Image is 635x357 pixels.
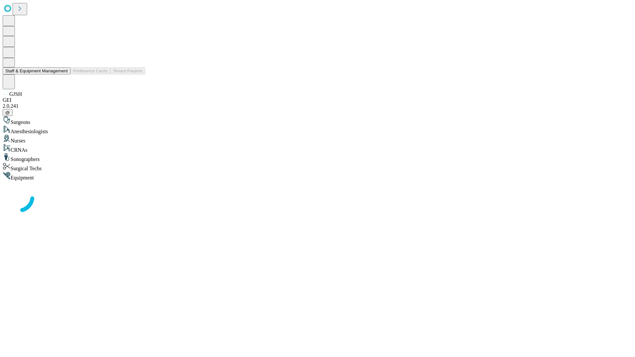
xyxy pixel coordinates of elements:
[70,67,110,74] button: Preference Cards
[3,144,632,153] div: CRNAs
[3,125,632,135] div: Anesthesiologists
[9,91,22,97] span: GJSH
[3,172,632,181] div: Equipment
[3,153,632,162] div: Sonographers
[3,103,632,109] div: 2.0.241
[3,135,632,144] div: Nurses
[110,67,145,74] button: Tenant Params
[5,110,10,115] span: @
[3,162,632,172] div: Surgical Techs
[3,97,632,103] div: GEI
[3,67,70,74] button: Staff & Equipment Management
[3,109,13,116] button: @
[3,116,632,125] div: Surgeons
